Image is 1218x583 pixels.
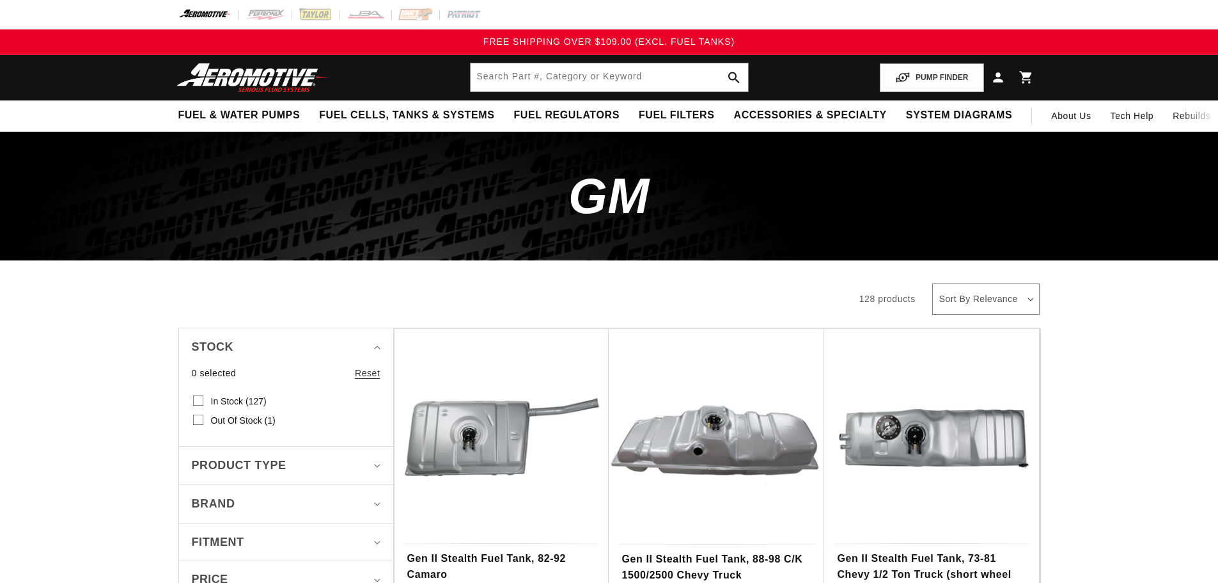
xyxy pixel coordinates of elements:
[192,366,237,380] span: 0 selected
[880,63,983,92] button: PUMP FINDER
[513,109,619,122] span: Fuel Regulators
[192,328,380,366] summary: Stock (0 selected)
[859,294,916,304] span: 128 products
[178,109,301,122] span: Fuel & Water Pumps
[483,36,735,47] span: FREE SHIPPING OVER $109.00 (EXCL. FUEL TANKS)
[471,63,748,92] input: Search by Part Number, Category or Keyword
[192,533,244,552] span: Fitment
[309,100,504,131] summary: Fuel Cells, Tanks & Systems
[568,168,650,224] span: GM
[734,109,887,122] span: Accessories & Specialty
[192,338,234,356] span: Stock
[211,415,276,426] span: Out of stock (1)
[1173,109,1210,123] span: Rebuilds
[1042,100,1100,131] a: About Us
[319,109,494,122] span: Fuel Cells, Tanks & Systems
[192,447,380,484] summary: Product type (0 selected)
[211,395,267,407] span: In stock (127)
[169,100,310,131] summary: Fuel & Water Pumps
[1101,100,1164,131] summary: Tech Help
[720,63,748,92] button: search button
[896,100,1022,131] summary: System Diagrams
[407,550,597,583] a: Gen II Stealth Fuel Tank, 82-92 Camaro
[1051,111,1091,121] span: About Us
[192,495,235,513] span: Brand
[906,109,1012,122] span: System Diagrams
[504,100,629,131] summary: Fuel Regulators
[1111,109,1154,123] span: Tech Help
[639,109,715,122] span: Fuel Filters
[192,456,286,475] span: Product type
[192,523,380,561] summary: Fitment (0 selected)
[173,63,333,93] img: Aeromotive
[192,485,380,523] summary: Brand (0 selected)
[724,100,896,131] summary: Accessories & Specialty
[355,366,380,380] a: Reset
[629,100,724,131] summary: Fuel Filters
